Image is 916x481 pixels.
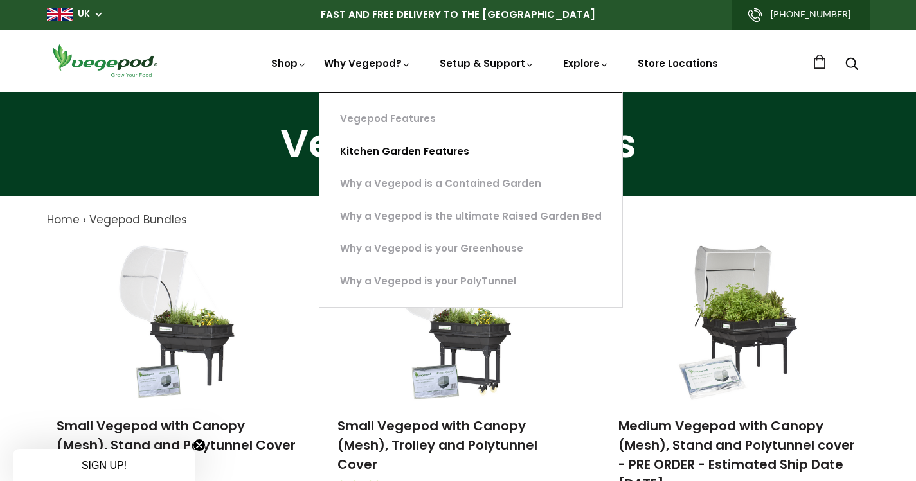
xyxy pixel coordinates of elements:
[672,241,807,402] img: Medium Vegepod with Canopy (Mesh), Stand and Polytunnel cover - PRE ORDER - Estimated Ship Date O...
[89,212,187,227] a: Vegepod Bundles
[319,232,622,265] a: Why a Vegepod is your Greenhouse
[57,417,296,454] a: Small Vegepod with Canopy (Mesh), Stand and Polytunnel Cover
[440,57,535,70] a: Setup & Support
[47,212,80,227] a: Home
[47,212,870,229] nav: breadcrumbs
[319,136,622,168] a: Kitchen Garden Features
[319,168,622,200] a: Why a Vegepod is a Contained Garden
[193,439,206,451] button: Close teaser
[563,57,609,70] a: Explore
[319,103,622,136] a: Vegepod Features
[319,265,622,298] a: Why a Vegepod is your PolyTunnel
[109,241,244,402] img: Small Vegepod with Canopy (Mesh), Stand and Polytunnel Cover
[13,449,195,481] div: SIGN UP!Close teaser
[319,200,622,233] a: Why a Vegepod is the ultimate Raised Garden Bed
[271,57,307,70] a: Shop
[47,8,73,21] img: gb_large.png
[83,212,86,227] span: ›
[78,8,90,21] a: UK
[390,241,525,402] img: Small Vegepod with Canopy (Mesh), Trolley and Polytunnel Cover
[324,57,411,157] a: Why Vegepod?
[47,42,163,79] img: Vegepod
[16,124,900,164] h1: Vegepod Bundles
[638,57,718,70] a: Store Locations
[845,58,858,72] a: Search
[82,460,127,471] span: SIGN UP!
[337,417,537,473] a: Small Vegepod with Canopy (Mesh), Trolley and Polytunnel Cover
